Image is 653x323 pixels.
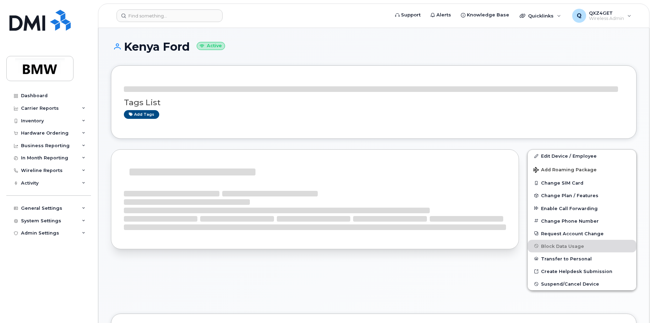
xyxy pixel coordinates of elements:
[533,167,597,174] span: Add Roaming Package
[528,278,636,290] button: Suspend/Cancel Device
[197,42,225,50] small: Active
[528,240,636,252] button: Block Data Usage
[528,150,636,162] a: Edit Device / Employee
[528,189,636,202] button: Change Plan / Features
[528,227,636,240] button: Request Account Change
[528,265,636,278] a: Create Helpdesk Submission
[541,281,599,287] span: Suspend/Cancel Device
[528,215,636,227] button: Change Phone Number
[124,98,624,107] h3: Tags List
[541,193,598,198] span: Change Plan / Features
[111,41,637,53] h1: Kenya Ford
[541,206,598,211] span: Enable Call Forwarding
[528,252,636,265] button: Transfer to Personal
[528,177,636,189] button: Change SIM Card
[124,110,159,119] a: Add tags
[528,162,636,177] button: Add Roaming Package
[528,202,636,215] button: Enable Call Forwarding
